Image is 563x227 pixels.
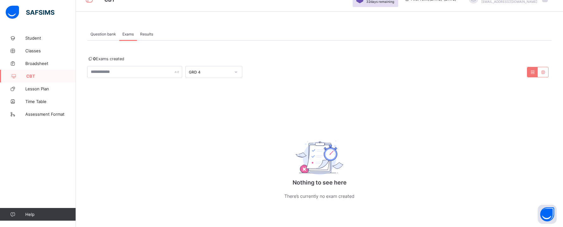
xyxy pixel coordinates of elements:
span: Student [25,36,76,41]
span: Classes [25,48,76,53]
div: Nothing to see here [256,123,383,213]
button: Open asap [538,205,557,224]
span: Time Table [25,99,76,104]
b: 0 [93,56,96,61]
img: empty_exam.25ac31c7e64bfa8fcc0a6b068b22d071.svg [296,140,343,175]
span: Broadsheet [25,61,76,66]
span: Assessment Format [25,112,76,117]
img: safsims [6,6,54,19]
div: GRD 4 [189,70,231,75]
p: Nothing to see here [256,179,383,186]
span: Question bank [90,32,116,36]
p: There’s currently no exam created [256,192,383,200]
span: Exams [122,32,134,36]
span: Results [140,32,153,36]
span: Help [25,212,76,217]
span: CBT [26,74,76,79]
span: Exams created [87,56,124,61]
span: Lesson Plan [25,86,76,91]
